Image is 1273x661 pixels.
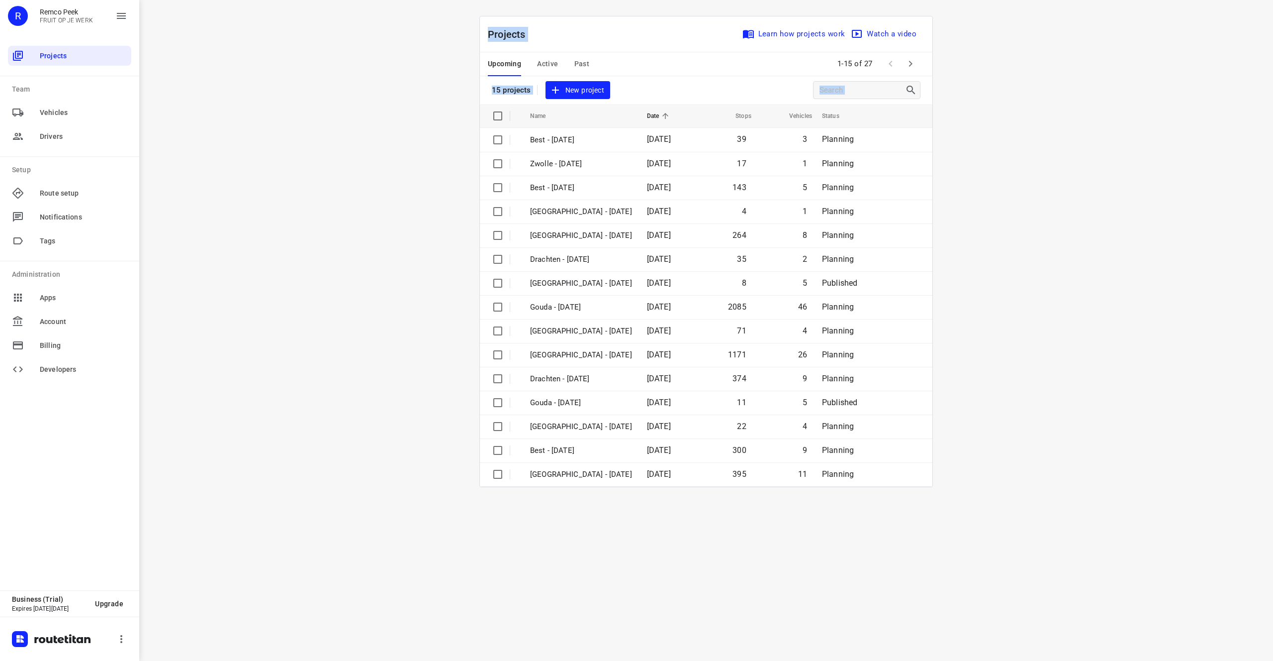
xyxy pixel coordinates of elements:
[40,340,127,351] span: Billing
[798,469,807,479] span: 11
[40,364,127,375] span: Developers
[40,17,93,24] p: FRUIT OP JE WERK
[530,206,632,218] p: [GEOGRAPHIC_DATA] - [DATE]
[40,131,127,142] span: Drivers
[530,397,632,409] p: Gouda - Wednesday
[40,293,127,303] span: Apps
[40,51,127,61] span: Projects
[488,27,534,42] p: Projects
[40,212,127,222] span: Notifications
[530,110,559,122] span: Name
[742,207,746,216] span: 4
[822,207,854,216] span: Planning
[647,134,671,144] span: [DATE]
[776,110,812,122] span: Vehicles
[728,350,746,359] span: 1171
[822,445,854,455] span: Planning
[798,302,807,312] span: 46
[732,469,746,479] span: 395
[647,302,671,312] span: [DATE]
[647,110,672,122] span: Date
[8,335,131,355] div: Billing
[530,182,632,194] p: Best - Thursday
[530,302,632,313] p: Gouda - [DATE]
[647,422,671,431] span: [DATE]
[530,230,632,241] p: [GEOGRAPHIC_DATA] - [DATE]
[737,326,746,335] span: 71
[537,58,558,70] span: Active
[40,188,127,199] span: Route setup
[803,254,807,264] span: 2
[647,350,671,359] span: [DATE]
[822,254,854,264] span: Planning
[822,374,854,383] span: Planning
[798,350,807,359] span: 26
[822,398,858,407] span: Published
[822,422,854,431] span: Planning
[647,254,671,264] span: [DATE]
[819,83,905,98] input: Search projects
[803,326,807,335] span: 4
[737,254,746,264] span: 35
[822,110,852,122] span: Status
[8,288,131,308] div: Apps
[728,302,746,312] span: 2085
[803,134,807,144] span: 3
[530,158,632,170] p: Zwolle - Friday
[737,398,746,407] span: 11
[803,398,807,407] span: 5
[822,326,854,335] span: Planning
[12,269,131,280] p: Administration
[822,350,854,359] span: Planning
[901,54,920,74] span: Next Page
[40,108,127,118] span: Vehicles
[574,58,590,70] span: Past
[12,595,87,603] p: Business (Trial)
[647,326,671,335] span: [DATE]
[737,422,746,431] span: 22
[732,445,746,455] span: 300
[530,373,632,385] p: Drachten - Wednesday
[742,278,746,288] span: 8
[488,58,521,70] span: Upcoming
[803,207,807,216] span: 1
[530,349,632,361] p: [GEOGRAPHIC_DATA] - [DATE]
[822,183,854,192] span: Planning
[8,103,131,122] div: Vehicles
[803,159,807,168] span: 1
[647,469,671,479] span: [DATE]
[530,278,632,289] p: Gemeente Rotterdam - Thursday
[40,236,127,246] span: Tags
[803,183,807,192] span: 5
[803,374,807,383] span: 9
[8,359,131,379] div: Developers
[530,254,632,265] p: Drachten - Thursday
[530,445,632,456] p: Best - Tuesday
[551,84,604,97] span: New project
[8,126,131,146] div: Drivers
[881,54,901,74] span: Previous Page
[40,8,93,16] p: Remco Peek
[40,317,127,327] span: Account
[905,84,920,96] div: Search
[546,81,610,100] button: New project
[87,595,131,613] button: Upgrade
[822,134,854,144] span: Planning
[647,183,671,192] span: [DATE]
[647,207,671,216] span: [DATE]
[12,605,87,612] p: Expires [DATE][DATE]
[8,183,131,203] div: Route setup
[732,183,746,192] span: 143
[647,445,671,455] span: [DATE]
[822,159,854,168] span: Planning
[822,469,854,479] span: Planning
[803,445,807,455] span: 9
[833,53,877,75] span: 1-15 of 27
[647,159,671,168] span: [DATE]
[822,302,854,312] span: Planning
[647,278,671,288] span: [DATE]
[737,159,746,168] span: 17
[723,110,751,122] span: Stops
[732,374,746,383] span: 374
[95,600,123,608] span: Upgrade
